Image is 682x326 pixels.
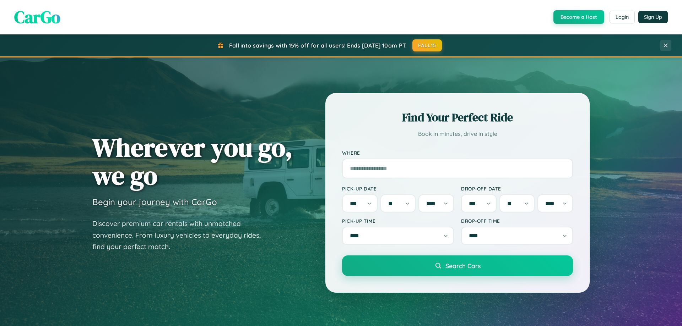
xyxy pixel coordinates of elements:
p: Book in minutes, drive in style [342,129,573,139]
h1: Wherever you go, we go [92,133,293,189]
p: Discover premium car rentals with unmatched convenience. From luxury vehicles to everyday rides, ... [92,218,270,253]
button: Search Cars [342,255,573,276]
span: Fall into savings with 15% off for all users! Ends [DATE] 10am PT. [229,42,407,49]
h2: Find Your Perfect Ride [342,110,573,125]
label: Pick-up Time [342,218,454,224]
button: Login [610,11,635,23]
label: Where [342,150,573,156]
span: CarGo [14,5,60,29]
span: Search Cars [445,262,481,270]
button: Become a Host [553,10,604,24]
button: Sign Up [638,11,668,23]
button: FALL15 [412,39,442,51]
label: Drop-off Date [461,186,573,192]
label: Drop-off Time [461,218,573,224]
label: Pick-up Date [342,186,454,192]
h3: Begin your journey with CarGo [92,197,217,207]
